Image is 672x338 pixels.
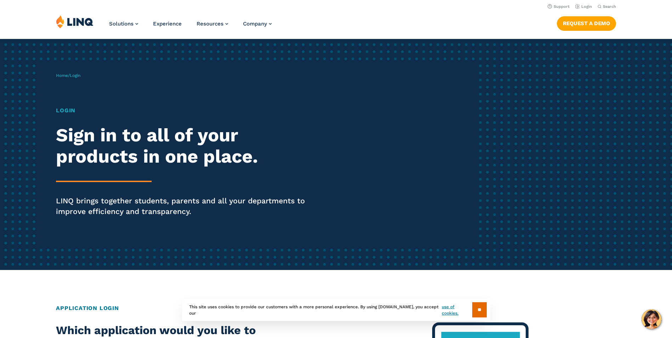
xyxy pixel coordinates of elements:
p: LINQ brings together students, parents and all your departments to improve efficiency and transpa... [56,196,315,217]
a: Resources [197,21,228,27]
a: Login [575,4,592,9]
a: Home [56,73,68,78]
span: Resources [197,21,224,27]
a: Solutions [109,21,138,27]
nav: Button Navigation [557,15,616,30]
h2: Application Login [56,304,616,312]
span: / [56,73,80,78]
span: Login [70,73,80,78]
a: use of cookies. [442,304,472,316]
a: Experience [153,21,182,27]
span: Solutions [109,21,134,27]
h1: Login [56,106,315,115]
img: LINQ | K‑12 Software [56,15,94,28]
span: Search [603,4,616,9]
a: Request a Demo [557,16,616,30]
h2: Sign in to all of your products in one place. [56,125,315,167]
button: Open Search Bar [598,4,616,9]
button: Hello, have a question? Let’s chat. [642,309,661,329]
nav: Primary Navigation [109,15,272,38]
a: Company [243,21,272,27]
span: Company [243,21,267,27]
a: Support [548,4,570,9]
div: This site uses cookies to provide our customers with a more personal experience. By using [DOMAIN... [182,299,490,321]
